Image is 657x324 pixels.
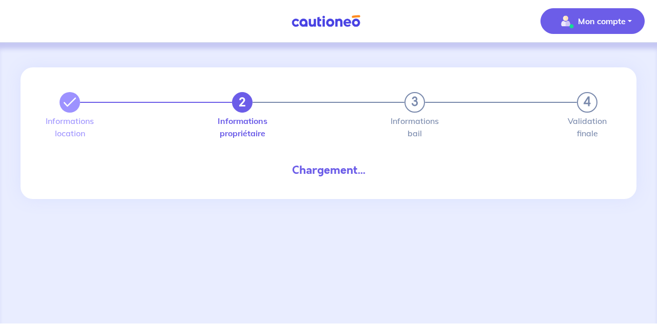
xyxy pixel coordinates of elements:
[232,92,253,113] button: 2
[60,117,80,137] label: Informations location
[232,117,253,137] label: Informations propriétaire
[557,13,574,29] img: illu_account_valid_menu.svg
[578,15,626,27] p: Mon compte
[577,117,597,137] label: Validation finale
[287,15,364,28] img: Cautioneo
[404,117,425,137] label: Informations bail
[51,162,606,178] div: Chargement...
[540,8,645,34] button: illu_account_valid_menu.svgMon compte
